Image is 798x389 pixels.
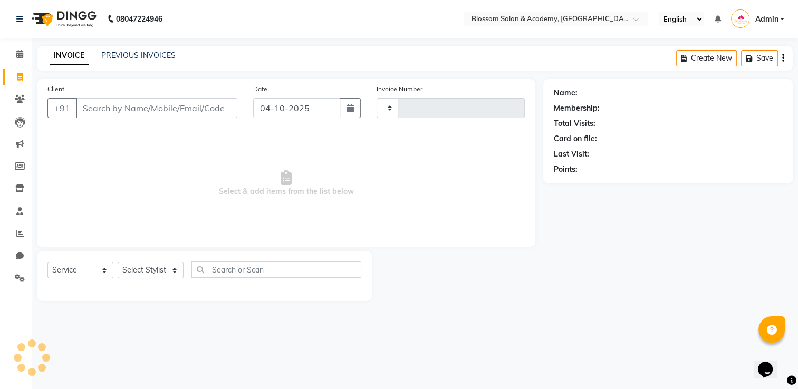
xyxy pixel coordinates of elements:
div: Points: [554,164,578,175]
img: logo [27,4,99,34]
div: Last Visit: [554,149,589,160]
button: Create New [676,50,737,66]
div: Card on file: [554,133,597,144]
img: Admin [731,9,749,28]
div: Membership: [554,103,600,114]
label: Date [253,84,267,94]
iframe: chat widget [754,347,787,378]
input: Search by Name/Mobile/Email/Code [76,98,237,118]
a: PREVIOUS INVOICES [101,51,176,60]
label: Client [47,84,64,94]
input: Search or Scan [191,261,361,278]
span: Select & add items from the list below [47,131,525,236]
b: 08047224946 [116,4,162,34]
label: Invoice Number [377,84,422,94]
button: Save [741,50,778,66]
a: INVOICE [50,46,89,65]
button: +91 [47,98,77,118]
div: Total Visits: [554,118,595,129]
span: Admin [755,14,778,25]
div: Name: [554,87,578,99]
